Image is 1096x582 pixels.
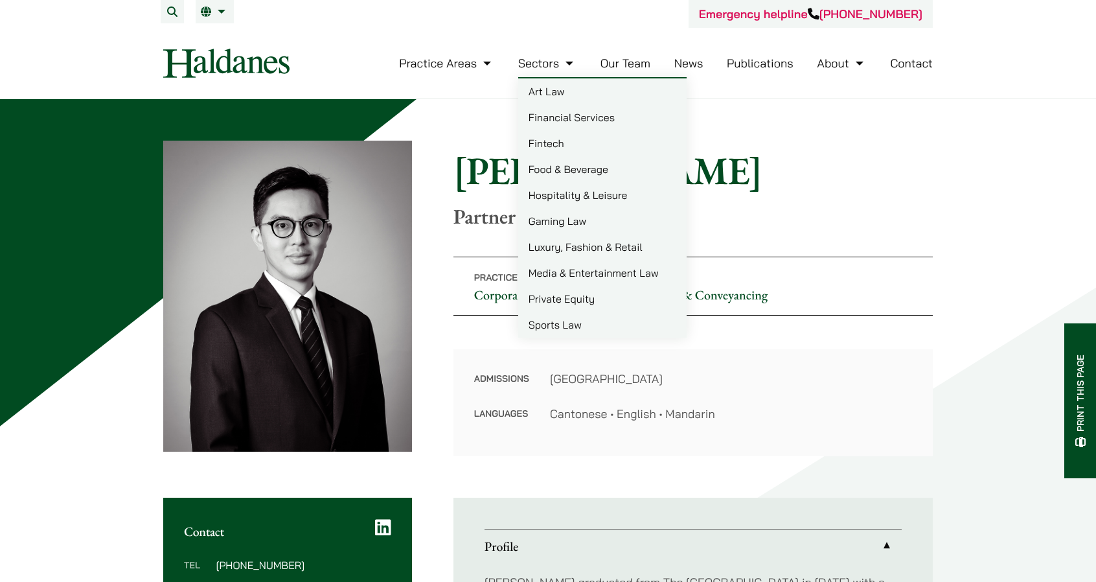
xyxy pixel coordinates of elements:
[550,370,912,388] dd: [GEOGRAPHIC_DATA]
[453,147,933,194] h1: [PERSON_NAME]
[518,208,687,234] a: Gaming Law
[550,405,912,423] dd: Cantonese • English • Mandarin
[890,56,933,71] a: Contact
[399,56,494,71] a: Practice Areas
[817,56,866,71] a: About
[518,56,577,71] a: Sectors
[518,78,687,104] a: Art Law
[518,182,687,208] a: Hospitality & Leisure
[634,286,768,303] a: Property & Conveyancing
[474,286,631,303] a: Corporate & Commercial Law
[518,104,687,130] a: Financial Services
[600,56,650,71] a: Our Team
[674,56,703,71] a: News
[518,260,687,286] a: Media & Entertainment Law
[201,6,229,17] a: EN
[474,370,529,405] dt: Admissions
[727,56,793,71] a: Publications
[485,530,902,563] a: Profile
[184,524,391,539] h2: Contact
[163,49,290,78] img: Logo of Haldanes
[518,156,687,182] a: Food & Beverage
[453,204,933,229] p: Partner
[375,518,391,537] a: LinkedIn
[518,234,687,260] a: Luxury, Fashion & Retail
[474,405,529,423] dt: Languages
[216,560,391,570] dd: [PHONE_NUMBER]
[699,6,922,21] a: Emergency helpline[PHONE_NUMBER]
[518,286,687,312] a: Private Equity
[518,312,687,338] a: Sports Law
[474,272,550,283] span: Practice Areas
[453,257,933,316] p: •
[518,130,687,156] a: Fintech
